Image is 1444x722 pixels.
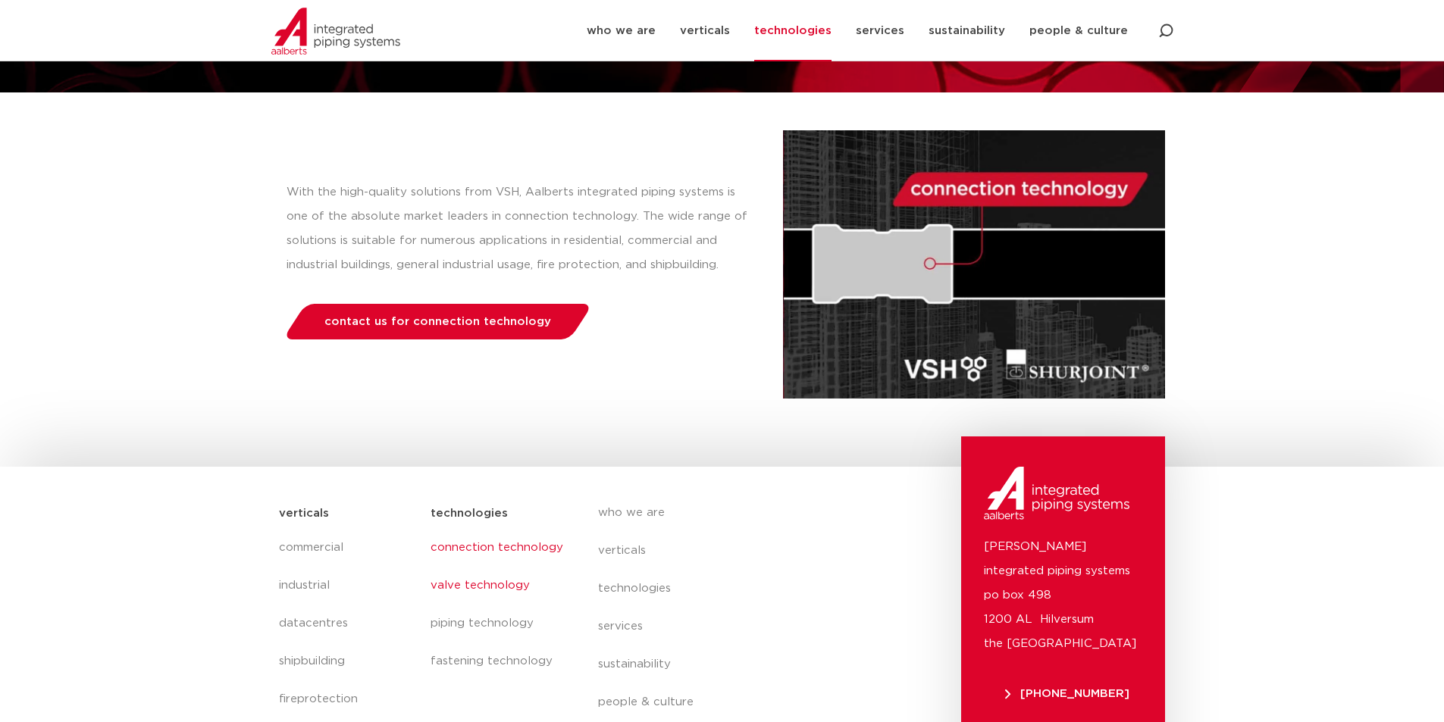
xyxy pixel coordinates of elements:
[279,529,416,567] a: commercial
[598,570,875,608] a: technologies
[431,567,567,605] a: valve technology
[984,688,1150,699] a: [PHONE_NUMBER]
[282,304,593,339] a: contact us for connection technology
[279,680,416,718] a: fireprotection
[279,502,329,526] h5: verticals
[279,642,416,680] a: shipbuilding
[984,535,1142,656] p: [PERSON_NAME] integrated piping systems po box 498 1200 AL Hilversum the [GEOGRAPHIC_DATA]
[598,608,875,645] a: services
[598,494,875,532] a: who we are
[431,529,567,567] a: connection technology
[1005,688,1129,699] span: [PHONE_NUMBER]
[431,529,567,680] nav: Menu
[598,645,875,683] a: sustainability
[324,316,551,327] span: contact us for connection technology
[431,642,567,680] a: fastening technology
[598,683,875,721] a: people & culture
[431,605,567,642] a: piping technology
[431,502,508,526] h5: technologies
[598,532,875,570] a: verticals
[287,180,753,277] p: With the high-quality solutions from VSH, Aalberts integrated piping systems is one of the absolu...
[279,605,416,642] a: datacentres
[279,567,416,605] a: industrial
